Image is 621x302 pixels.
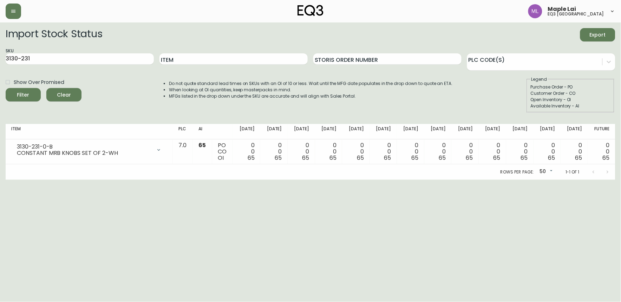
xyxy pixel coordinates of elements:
span: Export [586,31,610,39]
span: 65 [198,141,206,149]
span: 65 [548,154,555,162]
div: 0 0 [403,142,419,161]
div: Available Inventory - AI [531,103,611,109]
span: 65 [302,154,309,162]
span: OI [218,154,224,162]
span: Show Over Promised [14,79,64,86]
li: Do not quote standard lead times on SKUs with an OI of 10 or less. Wait until the MFG date popula... [169,80,453,87]
span: 65 [329,154,336,162]
span: 65 [275,154,282,162]
th: [DATE] [506,124,534,139]
th: Future [588,124,615,139]
div: 0 0 [430,142,446,161]
span: Maple Lai [548,6,576,12]
div: 0 0 [457,142,473,161]
td: 7.0 [173,139,193,164]
button: Filter [6,88,41,101]
div: 0 0 [566,142,582,161]
span: 65 [521,154,528,162]
div: Open Inventory - OI [531,97,611,103]
th: [DATE] [315,124,342,139]
th: [DATE] [397,124,424,139]
th: PLC [173,124,193,139]
span: 65 [384,154,391,162]
div: PO CO [218,142,227,161]
legend: Legend [531,76,548,83]
span: 65 [603,154,610,162]
h5: eq3 [GEOGRAPHIC_DATA] [548,12,604,16]
div: 3130-231-0-B [17,144,152,150]
button: Export [580,28,615,41]
span: 65 [412,154,419,162]
h2: Import Stock Status [6,28,102,41]
th: [DATE] [424,124,452,139]
div: Customer Order - CO [531,90,611,97]
div: 0 0 [348,142,364,161]
button: Clear [46,88,81,101]
div: 0 0 [512,142,528,161]
div: 0 0 [375,142,391,161]
th: [DATE] [451,124,479,139]
th: [DATE] [534,124,561,139]
div: 0 0 [539,142,555,161]
div: 0 0 [484,142,501,161]
div: 0 0 [238,142,255,161]
span: 65 [248,154,255,162]
th: Item [6,124,173,139]
div: Purchase Order - PO [531,84,611,90]
div: CONSTANT MRB KNOBS SET OF 2-WH [17,150,152,156]
p: Rows per page: [501,169,534,175]
span: 65 [466,154,473,162]
div: 50 [537,166,554,178]
th: [DATE] [561,124,588,139]
span: 65 [357,154,364,162]
div: 0 0 [293,142,309,161]
th: [DATE] [342,124,370,139]
th: [DATE] [233,124,260,139]
span: 65 [439,154,446,162]
div: 3130-231-0-BCONSTANT MRB KNOBS SET OF 2-WH [11,142,167,158]
span: 65 [575,154,582,162]
th: AI [193,124,212,139]
div: 0 0 [266,142,282,161]
li: When looking at OI quantities, keep masterpacks in mind. [169,87,453,93]
div: 0 0 [594,142,610,161]
th: [DATE] [260,124,288,139]
img: 61e28cffcf8cc9f4e300d877dd684943 [528,4,542,18]
th: [DATE] [370,124,397,139]
li: MFGs listed in the drop down under the SKU are accurate and will align with Sales Portal. [169,93,453,99]
th: [DATE] [288,124,315,139]
th: [DATE] [479,124,506,139]
img: logo [298,5,323,16]
span: Clear [52,91,76,99]
p: 1-1 of 1 [566,169,580,175]
div: 0 0 [321,142,337,161]
span: 65 [493,154,501,162]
